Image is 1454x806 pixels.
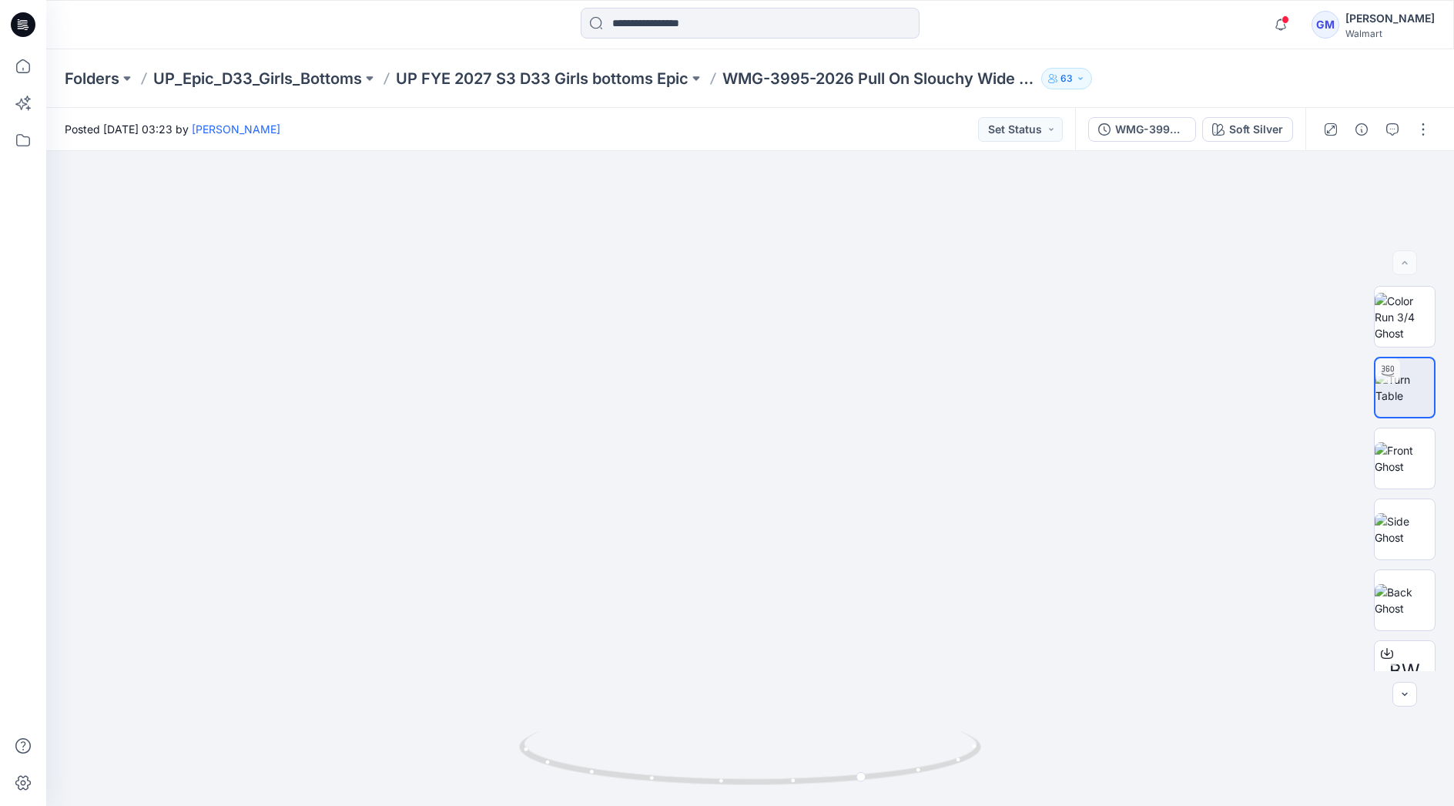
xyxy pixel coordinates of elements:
[1345,28,1435,39] div: Walmart
[65,121,280,137] span: Posted [DATE] 03:23 by
[396,68,688,89] a: UP FYE 2027 S3 D33 Girls bottoms Epic
[65,68,119,89] a: Folders
[1375,442,1435,475] img: Front Ghost
[1375,293,1435,341] img: Color Run 3/4 Ghost
[1349,117,1374,142] button: Details
[1041,68,1092,89] button: 63
[1375,584,1435,616] img: Back Ghost
[722,68,1035,89] p: WMG-3995-2026 Pull On Slouchy Wide Leg
[153,68,362,89] a: UP_Epic_D33_Girls_Bottoms
[1229,121,1283,138] div: Soft Silver
[1312,11,1339,39] div: GM
[1375,513,1435,546] img: Side Ghost
[1115,121,1186,138] div: WMG-3995-2026_Rev1_Pull On Slouchy Wide Leg_Full Colorway
[1345,9,1435,28] div: [PERSON_NAME]
[1202,117,1293,142] button: Soft Silver
[1060,70,1073,87] p: 63
[192,123,280,136] a: [PERSON_NAME]
[1375,371,1434,404] img: Turn Table
[1088,117,1196,142] button: WMG-3995-2026_Rev1_Pull On Slouchy Wide Leg_Full Colorway
[1389,657,1420,685] span: BW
